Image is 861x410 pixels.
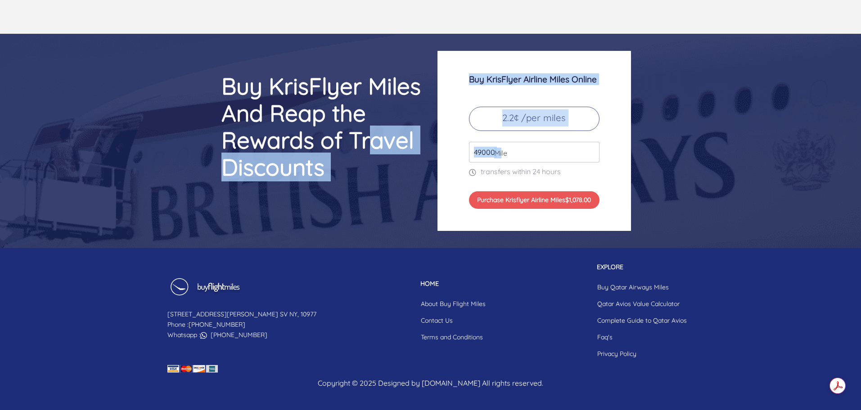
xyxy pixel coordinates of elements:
[469,166,600,177] p: transfers within 24 hours
[590,279,694,296] a: Buy Qatar Airways Miles
[167,365,218,373] img: credit card icon
[414,329,493,346] a: Terms and Conditions
[590,329,694,346] a: Faq's
[565,196,591,204] span: $1,078.00
[414,296,493,312] a: About Buy Flight Miles
[469,73,600,85] h3: Buy KrisFlyer Airline Miles Online
[590,296,694,312] a: Qatar Avios Value Calculator
[490,148,507,158] span: Mile
[590,346,694,362] a: Privacy Policy
[167,278,242,302] img: Buy Flight Miles Footer Logo
[469,107,600,131] p: 2.2¢ /per miles
[414,312,493,329] a: Contact Us
[167,72,424,180] h2: Buy KrisFlyer Miles And Reap the Rewards of Travel Discounts
[189,320,245,329] a: [PHONE_NUMBER]
[590,312,694,329] a: Complete Guide to Qatar Avios
[414,279,493,288] p: HOME
[469,191,600,208] button: Purchase Krisflyer Airline Miles$1,078.00
[200,332,207,339] img: whatsapp icon
[167,309,316,340] p: [STREET_ADDRESS][PERSON_NAME] SV NY, 10977 Phone : Whatsapp :
[211,331,267,339] a: [PHONE_NUMBER]
[590,262,694,272] p: EXPLORE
